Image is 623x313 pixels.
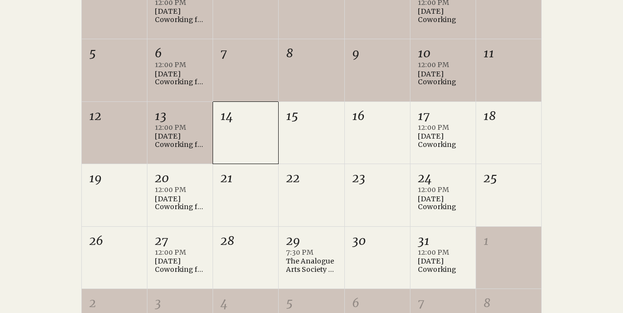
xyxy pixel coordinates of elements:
div: 18 [483,108,534,124]
div: 10 [418,45,468,62]
div: [DATE] Coworking for Writers [155,132,205,149]
div: 14 [220,108,271,124]
div: [DATE] Coworking for Writers [155,195,205,212]
div: The Analogue Arts Society - Journal Night at nina [286,257,336,274]
div: [DATE] Coworking [418,70,468,87]
div: 19 [89,170,140,187]
div: 7 [220,45,271,62]
div: 30 [352,233,403,249]
div: 12:00 PM [155,123,205,133]
div: 20 [155,170,205,187]
div: 7 [418,295,468,312]
div: [DATE] Coworking [418,195,468,212]
div: 4 [220,295,271,312]
div: 25 [483,170,534,187]
div: 26 [89,233,140,249]
div: 7:30 PM [286,248,336,258]
div: 15 [286,108,336,124]
div: 6 [155,45,205,62]
div: 9 [352,45,403,62]
div: 2 [89,295,140,312]
div: [DATE] Coworking [418,7,468,24]
div: 23 [352,170,403,187]
div: 28 [220,233,271,249]
div: 12:00 PM [155,248,205,258]
div: [DATE] Coworking for Writers [155,257,205,274]
div: 3 [155,295,205,312]
div: 12:00 PM [418,185,468,195]
div: 12:00 PM [155,60,205,70]
div: 8 [483,295,534,312]
div: [DATE] Coworking [418,132,468,149]
div: 12:00 PM [418,123,468,133]
div: 31 [418,233,468,249]
div: [DATE] Coworking for Writers [155,70,205,87]
div: 13 [155,108,205,124]
div: 17 [418,108,468,124]
div: 12:00 PM [155,185,205,195]
div: 6 [352,295,403,312]
div: 12:00 PM [418,248,468,258]
div: [DATE] Coworking [418,257,468,274]
div: 21 [220,170,271,187]
div: 8 [286,45,336,62]
div: [DATE] Coworking for Writers [155,7,205,24]
div: 24 [418,170,468,187]
div: 29 [286,233,336,249]
div: 1 [483,233,534,249]
div: 12 [89,108,140,124]
div: 27 [155,233,205,249]
div: 12:00 PM [418,60,468,70]
div: 11 [483,45,534,62]
div: 16 [352,108,403,124]
div: 5 [286,295,336,312]
div: 22 [286,170,336,187]
div: 5 [89,45,140,62]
